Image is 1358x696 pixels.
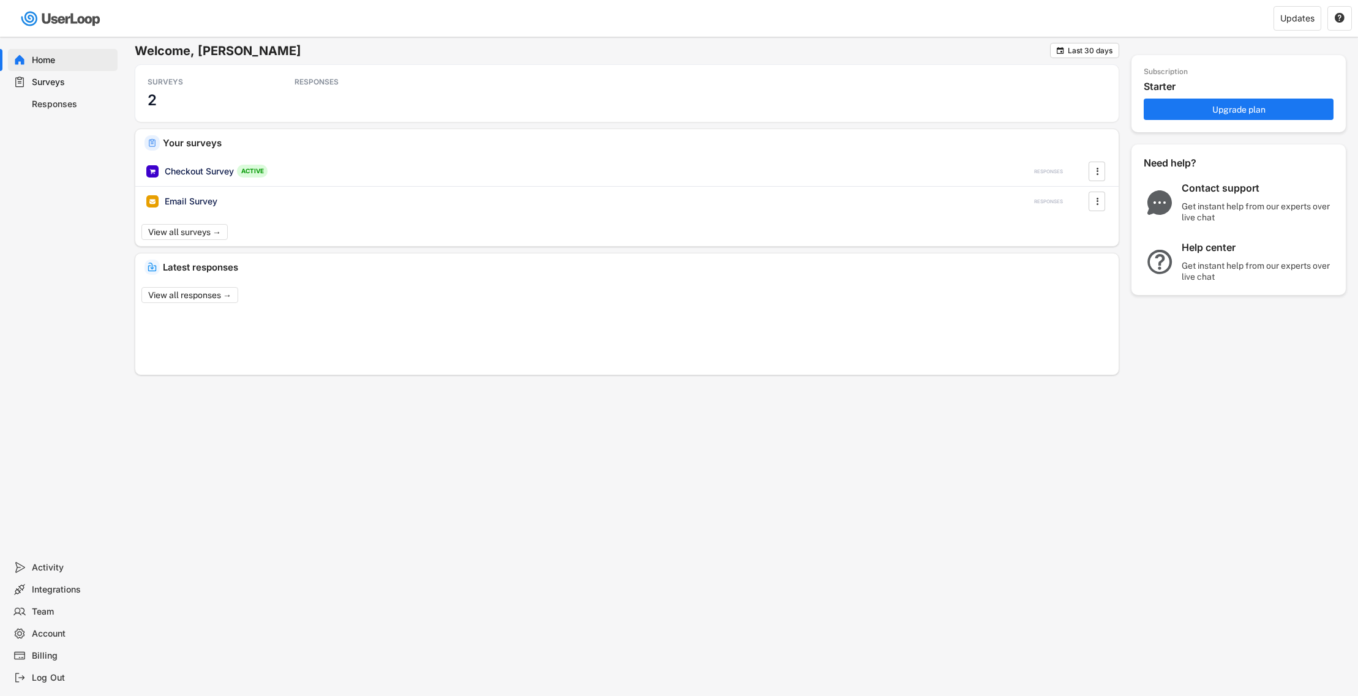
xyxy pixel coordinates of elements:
div: SURVEYS [148,77,258,87]
div: Surveys [32,77,113,88]
div: Home [32,54,113,66]
div: RESPONSES [1034,168,1063,175]
button: View all surveys → [141,224,228,240]
div: RESPONSES [1034,198,1063,205]
text:  [1057,46,1064,55]
div: Billing [32,650,113,662]
img: ChatMajor.svg [1144,190,1176,215]
div: Last 30 days [1068,47,1112,54]
img: userloop-logo-01.svg [18,6,105,31]
div: RESPONSES [294,77,405,87]
div: ACTIVE [237,165,268,178]
div: Email Survey [165,195,217,208]
div: Responses [32,99,113,110]
div: Activity [32,562,113,574]
button:  [1091,192,1103,211]
div: Need help? [1144,157,1229,170]
div: Updates [1280,14,1315,23]
div: Get instant help from our experts over live chat [1182,201,1335,223]
div: Latest responses [163,263,1109,272]
div: Help center [1182,241,1335,254]
button: View all responses → [141,287,238,303]
img: QuestionMarkInverseMajor.svg [1144,250,1176,274]
img: IncomingMajor.svg [148,263,157,272]
div: Integrations [32,584,113,596]
div: Subscription [1144,67,1188,77]
button:  [1334,13,1345,24]
button:  [1056,46,1065,55]
div: Team [32,606,113,618]
button: Upgrade plan [1144,99,1334,120]
button:  [1091,162,1103,181]
text:  [1096,165,1098,178]
div: Checkout Survey [165,165,234,178]
div: Starter [1144,80,1340,93]
div: Log Out [32,672,113,684]
text:  [1335,12,1345,23]
div: Your surveys [163,138,1109,148]
div: Contact support [1182,182,1335,195]
h6: Welcome, [PERSON_NAME] [135,43,1050,59]
text:  [1096,195,1098,208]
h3: 2 [148,91,157,110]
div: Account [32,628,113,640]
div: Get instant help from our experts over live chat [1182,260,1335,282]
